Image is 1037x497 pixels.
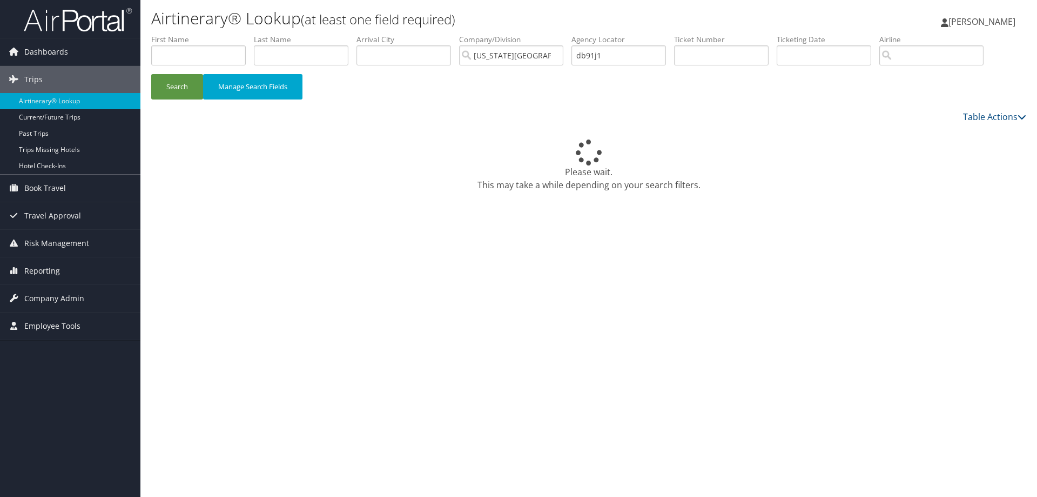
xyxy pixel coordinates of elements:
label: Arrival City [356,34,459,45]
span: Book Travel [24,175,66,202]
span: Company Admin [24,285,84,312]
label: First Name [151,34,254,45]
span: Travel Approval [24,202,81,229]
span: Employee Tools [24,313,80,340]
label: Company/Division [459,34,571,45]
button: Manage Search Fields [203,74,302,100]
button: Search [151,74,203,100]
div: Please wait. This may take a while depending on your search filters. [151,140,1026,191]
span: Risk Management [24,230,89,257]
label: Ticketing Date [777,34,879,45]
img: airportal-logo.png [24,7,132,32]
span: Trips [24,66,43,93]
span: Dashboards [24,38,68,65]
h1: Airtinerary® Lookup [151,7,735,30]
span: Reporting [24,257,60,284]
label: Agency Locator [571,34,674,45]
label: Airline [879,34,992,45]
a: [PERSON_NAME] [941,5,1026,38]
small: (at least one field required) [301,10,455,28]
label: Last Name [254,34,356,45]
a: Table Actions [963,111,1026,123]
label: Ticket Number [674,34,777,45]
span: [PERSON_NAME] [948,16,1015,28]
